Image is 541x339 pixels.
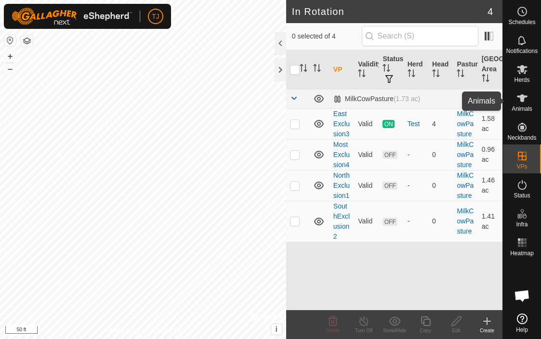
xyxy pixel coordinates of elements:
[410,327,441,334] div: Copy
[4,35,16,46] button: Reset Map
[383,218,397,226] span: OFF
[362,26,478,46] input: Search (S)
[457,171,474,199] a: MilkCowPasture
[383,120,394,128] span: ON
[105,326,141,335] a: Privacy Policy
[508,19,535,25] span: Schedules
[457,207,474,235] a: MilkCowPasture
[507,135,536,141] span: Neckbands
[354,201,379,242] td: Valid
[383,151,397,159] span: OFF
[4,51,16,62] button: +
[300,65,307,73] p-sorticon: Activate to sort
[408,216,424,226] div: -
[428,50,453,90] th: Head
[394,95,420,103] span: (1.73 ac)
[408,181,424,191] div: -
[441,327,472,334] div: Edit
[478,139,502,170] td: 0.96 ac
[330,50,354,90] th: VP
[326,328,340,333] span: Delete
[348,327,379,334] div: Turn Off
[383,182,397,190] span: OFF
[478,201,502,242] td: 1.41 ac
[457,110,474,138] a: MilkCowPasture
[333,110,350,138] a: EastExclusion3
[488,4,493,19] span: 4
[4,63,16,75] button: –
[482,76,489,83] p-sorticon: Activate to sort
[313,65,321,73] p-sorticon: Activate to sort
[292,6,488,17] h2: In Rotation
[453,50,477,90] th: Pasture
[12,8,132,25] img: Gallagher Logo
[512,106,532,112] span: Animals
[472,327,502,334] div: Create
[408,150,424,160] div: -
[428,139,453,170] td: 0
[516,164,527,169] span: VPs
[333,141,350,169] a: MostExclusion4
[358,71,366,78] p-sorticon: Activate to sort
[478,170,502,201] td: 1.46 ac
[506,48,538,54] span: Notifications
[514,193,530,198] span: Status
[516,222,528,227] span: Infra
[354,108,379,139] td: Valid
[354,139,379,170] td: Valid
[516,327,528,333] span: Help
[408,119,424,129] div: Test
[153,326,181,335] a: Contact Us
[271,324,282,335] button: i
[354,50,379,90] th: Validity
[408,71,415,78] p-sorticon: Activate to sort
[383,65,390,73] p-sorticon: Activate to sort
[21,35,33,47] button: Map Layers
[503,310,541,337] a: Help
[152,12,159,22] span: TJ
[292,31,362,41] span: 0 selected of 4
[354,170,379,201] td: Valid
[276,325,277,333] span: i
[457,71,464,78] p-sorticon: Activate to sort
[514,77,529,83] span: Herds
[508,281,537,310] div: Open chat
[457,141,474,169] a: MilkCowPasture
[333,171,350,199] a: NorthExclusion1
[428,170,453,201] td: 0
[428,108,453,139] td: 4
[510,250,534,256] span: Heatmap
[478,108,502,139] td: 1.58 ac
[333,202,350,240] a: SouthExclusion2
[428,201,453,242] td: 0
[333,95,420,103] div: MilkCowPasture
[478,50,502,90] th: [GEOGRAPHIC_DATA] Area
[379,50,403,90] th: Status
[404,50,428,90] th: Herd
[432,71,440,78] p-sorticon: Activate to sort
[379,327,410,334] div: Show/Hide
